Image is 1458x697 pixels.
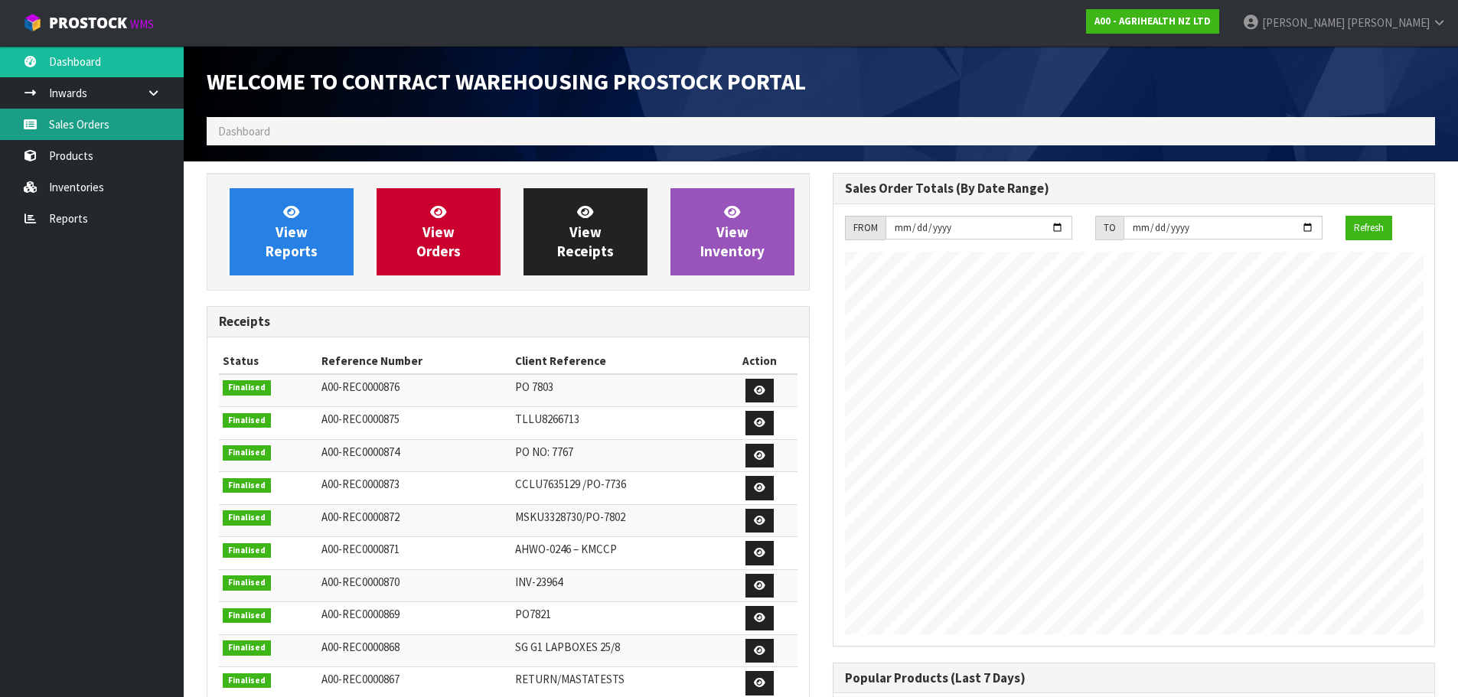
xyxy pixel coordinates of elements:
h3: Receipts [219,314,797,329]
span: Welcome to Contract Warehousing ProStock Portal [207,67,806,96]
span: [PERSON_NAME] [1347,15,1430,30]
th: Client Reference [511,349,722,373]
a: ViewReports [230,188,354,275]
a: ViewReceipts [524,188,647,275]
span: View Inventory [700,203,765,260]
span: RETURN/MASTATESTS [515,672,625,686]
span: ProStock [49,13,127,33]
span: PO 7803 [515,379,553,394]
span: A00-REC0000873 [321,477,400,491]
h3: Popular Products (Last 7 Days) [845,671,1424,686]
div: TO [1095,216,1124,240]
span: Finalised [223,478,271,493]
span: A00-REC0000875 [321,412,400,426]
th: Status [219,349,318,373]
span: AHWO-0246 – KMCCP [515,542,617,556]
span: A00-REC0000874 [321,445,400,459]
span: A00-REC0000871 [321,542,400,556]
span: SG G1 LAPBOXES 25/8 [515,640,620,654]
span: A00-REC0000872 [321,510,400,524]
span: Finalised [223,413,271,428]
span: A00-REC0000868 [321,640,400,654]
span: INV-23964 [515,575,563,589]
span: Finalised [223,640,271,656]
img: cube-alt.png [23,13,42,32]
span: Finalised [223,445,271,461]
span: A00-REC0000870 [321,575,400,589]
span: Finalised [223,608,271,624]
span: PO7821 [515,607,551,621]
a: ViewInventory [670,188,794,275]
button: Refresh [1345,216,1392,240]
span: PO NO: 7767 [515,445,573,459]
span: MSKU3328730/PO-7802 [515,510,625,524]
div: FROM [845,216,886,240]
a: ViewOrders [377,188,501,275]
span: Finalised [223,575,271,591]
span: Finalised [223,510,271,526]
span: Finalised [223,543,271,559]
span: View Receipts [557,203,614,260]
span: Finalised [223,380,271,396]
span: CCLU7635129 /PO-7736 [515,477,626,491]
span: View Reports [266,203,318,260]
span: Finalised [223,673,271,689]
th: Action [722,349,797,373]
small: WMS [130,17,154,31]
span: View Orders [416,203,461,260]
th: Reference Number [318,349,511,373]
span: Dashboard [218,124,270,138]
strong: A00 - AGRIHEALTH NZ LTD [1094,15,1211,28]
span: A00-REC0000867 [321,672,400,686]
span: TLLU8266713 [515,412,579,426]
h3: Sales Order Totals (By Date Range) [845,181,1424,196]
span: A00-REC0000876 [321,379,400,394]
span: [PERSON_NAME] [1262,15,1345,30]
span: A00-REC0000869 [321,607,400,621]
